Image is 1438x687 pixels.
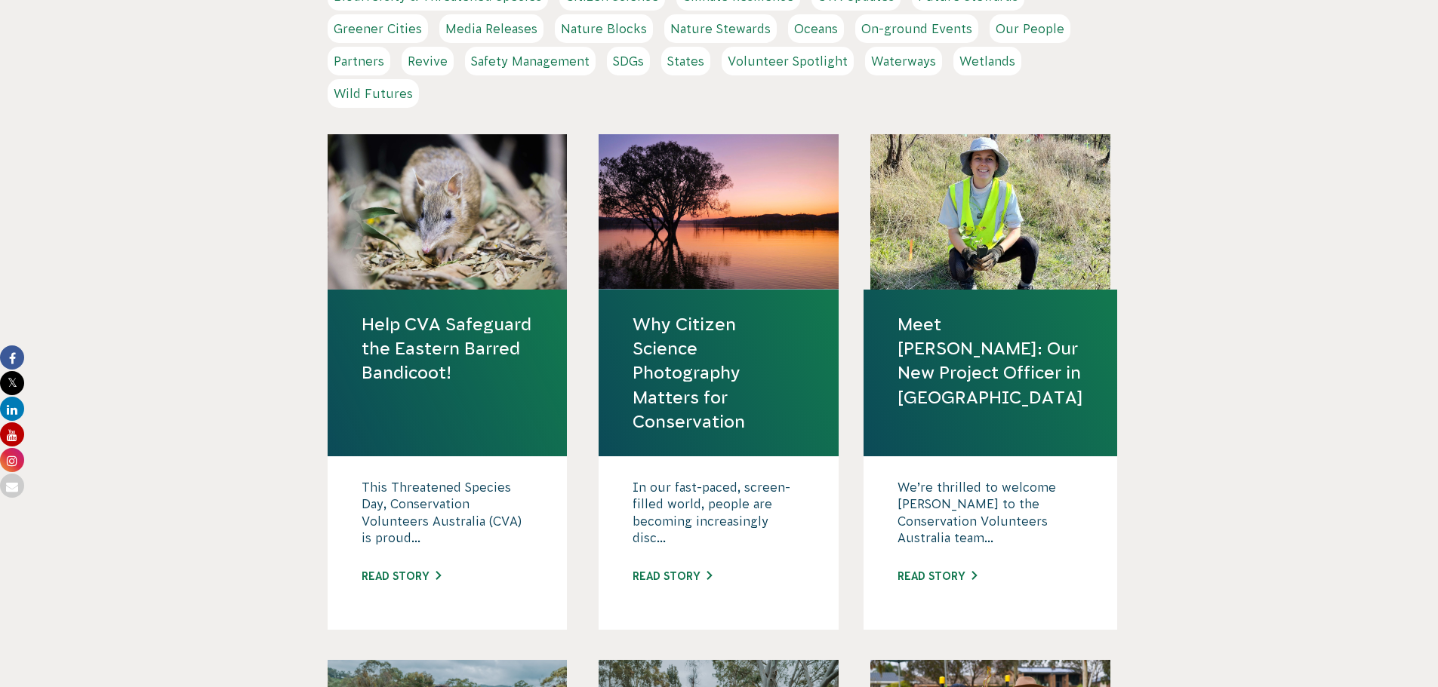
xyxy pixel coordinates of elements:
[788,14,844,43] a: Oceans
[402,47,454,75] a: Revive
[607,47,650,75] a: SDGs
[328,47,390,75] a: Partners
[990,14,1070,43] a: Our People
[661,47,710,75] a: States
[633,312,805,434] a: Why Citizen Science Photography Matters for Conservation
[328,14,428,43] a: Greener Cities
[362,479,534,554] p: This Threatened Species Day, Conservation Volunteers Australia (CVA) is proud...
[722,47,854,75] a: Volunteer Spotlight
[953,47,1021,75] a: Wetlands
[633,570,712,582] a: Read story
[465,47,596,75] a: Safety Management
[362,312,534,385] a: Help CVA Safeguard the Eastern Barred Bandicoot!
[865,47,942,75] a: Waterways
[439,14,543,43] a: Media Releases
[633,479,805,554] p: In our fast-paced, screen-filled world, people are becoming increasingly disc...
[555,14,653,43] a: Nature Blocks
[328,79,419,108] a: Wild Futures
[898,570,977,582] a: Read story
[664,14,777,43] a: Nature Stewards
[898,479,1083,554] p: We’re thrilled to welcome [PERSON_NAME] to the Conservation Volunteers Australia team...
[898,312,1083,409] a: Meet [PERSON_NAME]: Our New Project Officer in [GEOGRAPHIC_DATA]
[362,570,441,582] a: Read story
[855,14,978,43] a: On-ground Events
